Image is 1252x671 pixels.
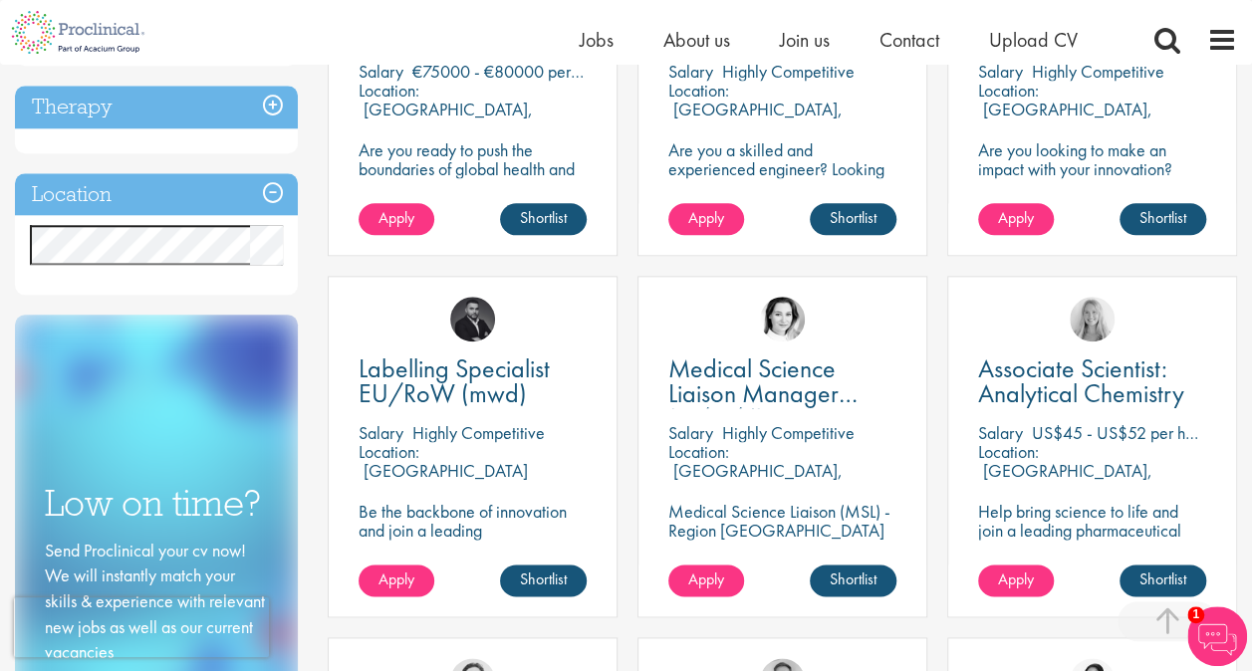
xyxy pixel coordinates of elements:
span: Apply [688,207,724,228]
p: Highly Competitive [722,60,855,83]
a: Apply [668,564,744,596]
span: 1 [1187,606,1204,623]
span: Apply [998,207,1034,228]
a: About us [663,27,730,53]
a: Upload CV [989,27,1078,53]
a: Shortlist [500,203,587,235]
p: Highly Competitive [412,421,545,444]
img: Chatbot [1187,606,1247,666]
a: Associate Scientist: Analytical Chemistry [978,356,1206,406]
p: US$45 - US$52 per hour [1032,421,1207,444]
a: Shortlist [500,564,587,596]
span: Apply [378,207,414,228]
p: €75000 - €80000 per hour [412,60,605,83]
span: Apply [688,568,724,589]
p: Highly Competitive [1032,60,1164,83]
p: Medical Science Liaison (MSL) - Region [GEOGRAPHIC_DATA] [668,502,896,540]
span: Medical Science Liaison Manager (m/w/d) Nephrologie [668,351,858,460]
span: Salary [668,60,713,83]
span: Labelling Specialist EU/RoW (mwd) [359,351,550,410]
p: Highly Competitive [722,421,855,444]
img: Greta Prestel [760,297,805,341]
p: Be the backbone of innovation and join a leading pharmaceutical company to help keep life-changin... [359,502,587,596]
span: Location: [978,79,1039,102]
a: Contact [879,27,939,53]
span: Location: [668,79,729,102]
p: [GEOGRAPHIC_DATA], [GEOGRAPHIC_DATA] [668,459,843,501]
iframe: reCAPTCHA [14,597,269,657]
p: [GEOGRAPHIC_DATA] (60318), [GEOGRAPHIC_DATA] [359,459,528,520]
img: Shannon Briggs [1070,297,1115,341]
span: Salary [359,60,403,83]
p: Are you looking to make an impact with your innovation? [978,140,1206,178]
a: Shortlist [1120,203,1206,235]
h3: Therapy [15,86,298,128]
p: Help bring science to life and join a leading pharmaceutical company to play a key role in delive... [978,502,1206,596]
p: [GEOGRAPHIC_DATA], [GEOGRAPHIC_DATA] [668,98,843,139]
p: [GEOGRAPHIC_DATA], [GEOGRAPHIC_DATA] [359,98,533,139]
span: Apply [378,568,414,589]
span: Salary [668,421,713,444]
span: Location: [668,440,729,463]
span: Apply [998,568,1034,589]
a: Apply [668,203,744,235]
a: Join us [780,27,830,53]
a: Apply [359,564,434,596]
a: Apply [359,203,434,235]
a: Jobs [580,27,614,53]
img: Fidan Beqiraj [450,297,495,341]
p: Are you ready to push the boundaries of global health and make a lasting impact? This role at a h... [359,140,587,254]
span: Location: [359,440,419,463]
a: Shortlist [810,203,896,235]
a: Apply [978,564,1054,596]
a: Shortlist [1120,564,1206,596]
h3: Low on time? [45,484,268,523]
a: Apply [978,203,1054,235]
span: Location: [978,440,1039,463]
p: [GEOGRAPHIC_DATA], [GEOGRAPHIC_DATA] [978,459,1152,501]
a: Shortlist [810,564,896,596]
p: Are you a skilled and experienced engineer? Looking for your next opportunity to assist with impa... [668,140,896,235]
a: Medical Science Liaison Manager (m/w/d) Nephrologie [668,356,896,406]
span: Salary [978,60,1023,83]
p: [GEOGRAPHIC_DATA], [GEOGRAPHIC_DATA] [978,98,1152,139]
span: Salary [359,421,403,444]
span: Location: [359,79,419,102]
span: Salary [978,421,1023,444]
a: Labelling Specialist EU/RoW (mwd) [359,356,587,406]
span: Associate Scientist: Analytical Chemistry [978,351,1184,410]
h3: Location [15,173,298,216]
